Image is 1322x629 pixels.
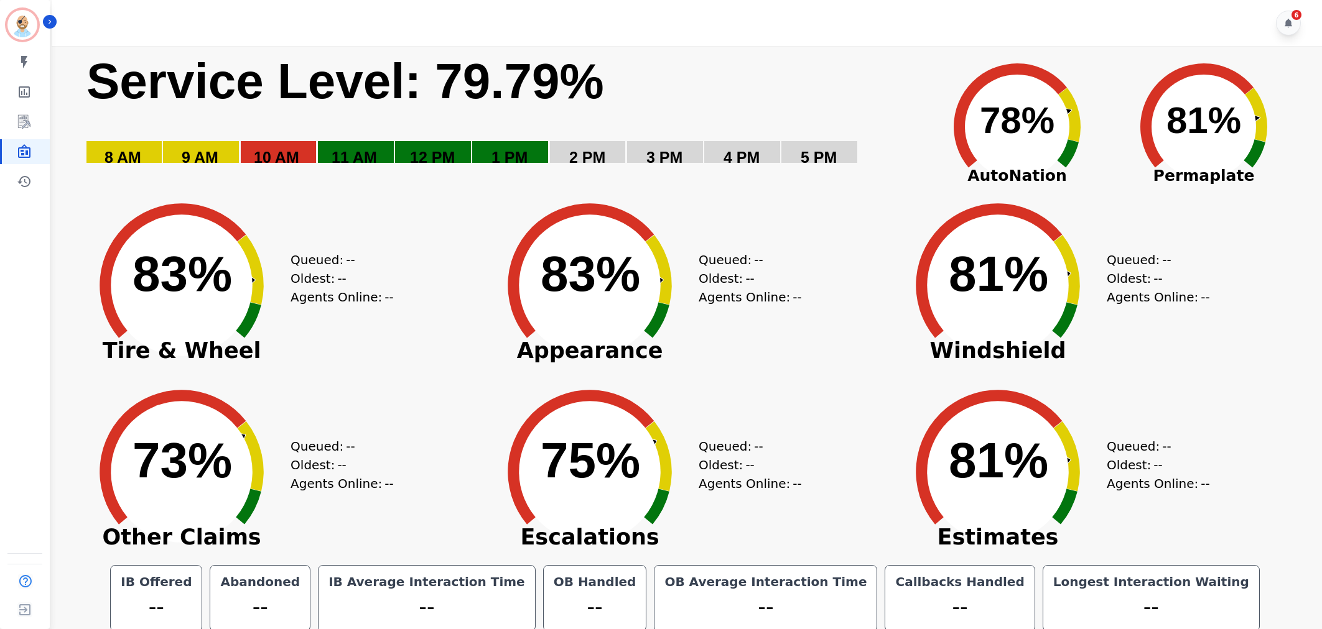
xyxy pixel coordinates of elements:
[291,474,396,493] div: Agents Online:
[699,269,792,288] div: Oldest:
[1162,250,1171,269] span: --
[1107,474,1213,493] div: Agents Online:
[1051,573,1252,590] div: Longest Interaction Waiting
[662,590,869,623] div: --
[754,437,763,456] span: --
[1162,437,1171,456] span: --
[1153,456,1162,474] span: --
[291,269,384,288] div: Oldest:
[326,573,528,590] div: IB Average Interaction Time
[291,250,384,269] div: Queued:
[754,250,763,269] span: --
[218,573,302,590] div: Abandoned
[182,149,218,166] text: 9 AM
[699,437,792,456] div: Queued:
[889,344,1107,357] span: Windshield
[118,573,194,590] div: IB Offered
[7,10,37,40] img: Bordered avatar
[699,250,792,269] div: Queued:
[291,437,384,456] div: Queued:
[326,590,528,623] div: --
[1051,590,1252,623] div: --
[73,531,291,543] span: Other Claims
[949,246,1048,301] text: 81%
[1107,269,1200,288] div: Oldest:
[332,149,377,166] text: 11 AM
[724,149,760,166] text: 4 PM
[699,288,804,306] div: Agents Online:
[291,456,384,474] div: Oldest:
[118,590,194,623] div: --
[1201,288,1209,306] span: --
[745,269,754,288] span: --
[481,531,699,543] span: Escalations
[1107,437,1200,456] div: Queued:
[745,456,754,474] span: --
[346,437,355,456] span: --
[346,250,355,269] span: --
[949,433,1048,488] text: 81%
[1110,164,1297,188] span: Permaplate
[893,590,1026,623] div: --
[85,51,921,185] svg: Service Level: 0%
[1292,10,1301,20] div: 6
[384,288,393,306] span: --
[1166,99,1241,141] text: 81%
[384,474,393,493] span: --
[551,590,639,623] div: --
[541,433,640,488] text: 75%
[1107,456,1200,474] div: Oldest:
[924,164,1110,188] span: AutoNation
[410,149,455,166] text: 12 PM
[1107,250,1200,269] div: Queued:
[801,149,837,166] text: 5 PM
[1153,269,1162,288] span: --
[893,573,1026,590] div: Callbacks Handled
[646,149,682,166] text: 3 PM
[337,269,346,288] span: --
[86,53,604,109] text: Service Level: 79.79%
[569,149,605,166] text: 2 PM
[73,344,291,357] span: Tire & Wheel
[793,288,801,306] span: --
[105,149,141,166] text: 8 AM
[337,456,346,474] span: --
[491,149,528,166] text: 1 PM
[551,573,639,590] div: OB Handled
[889,531,1107,543] span: Estimates
[662,573,869,590] div: OB Average Interaction Time
[133,433,232,488] text: 73%
[980,99,1054,141] text: 78%
[699,456,792,474] div: Oldest:
[1201,474,1209,493] span: --
[133,246,232,301] text: 83%
[793,474,801,493] span: --
[1107,288,1213,306] div: Agents Online:
[218,590,302,623] div: --
[541,246,640,301] text: 83%
[291,288,396,306] div: Agents Online:
[254,149,299,166] text: 10 AM
[481,344,699,357] span: Appearance
[699,474,804,493] div: Agents Online:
